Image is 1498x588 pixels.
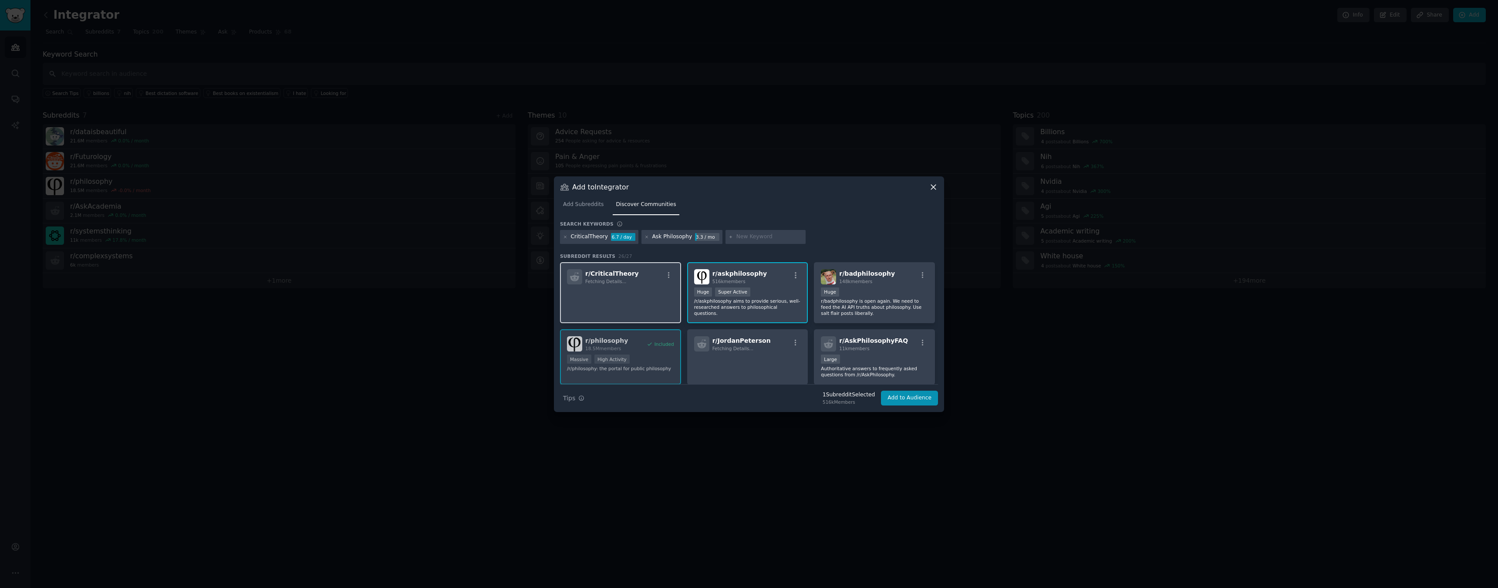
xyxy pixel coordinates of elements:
[881,391,938,406] button: Add to Audience
[695,233,719,241] div: 3.3 / mo
[712,279,746,284] span: 516k members
[560,253,615,259] span: Subreddit Results
[613,198,679,216] a: Discover Communities
[736,233,803,241] input: New Keyword
[839,270,895,277] span: r/ badphilosophy
[821,365,928,378] p: Authoritative answers to frequently asked questions from /r/AskPhilosophy.
[585,270,639,277] span: r/ CriticalTheory
[571,233,608,241] div: CriticalTheory
[694,269,709,284] img: askphilosophy
[585,279,626,284] span: Fetching Details...
[560,221,614,227] h3: Search keywords
[618,253,632,259] span: 26 / 27
[715,287,750,297] div: Super Active
[563,201,604,209] span: Add Subreddits
[821,287,839,297] div: Huge
[821,298,928,316] p: r/badphilosophy is open again. We need to feed the AI API truths about philosophy. Use salt flair...
[712,346,753,351] span: Fetching Details...
[616,201,676,209] span: Discover Communities
[694,287,712,297] div: Huge
[839,346,869,351] span: 11k members
[839,337,908,344] span: r/ AskPhilosophyFAQ
[694,298,801,316] p: /r/askphilosophy aims to provide serious, well-researched answers to philosophical questions.
[839,279,872,284] span: 148k members
[821,355,840,364] div: Large
[712,337,771,344] span: r/ JordanPeterson
[823,391,875,399] div: 1 Subreddit Selected
[572,182,629,192] h3: Add to Integrator
[652,233,692,241] div: Ask Philosophy
[563,394,575,403] span: Tips
[821,269,836,284] img: badphilosophy
[611,233,635,241] div: 6.7 / day
[560,391,587,406] button: Tips
[823,399,875,405] div: 516k Members
[560,198,607,216] a: Add Subreddits
[712,270,767,277] span: r/ askphilosophy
